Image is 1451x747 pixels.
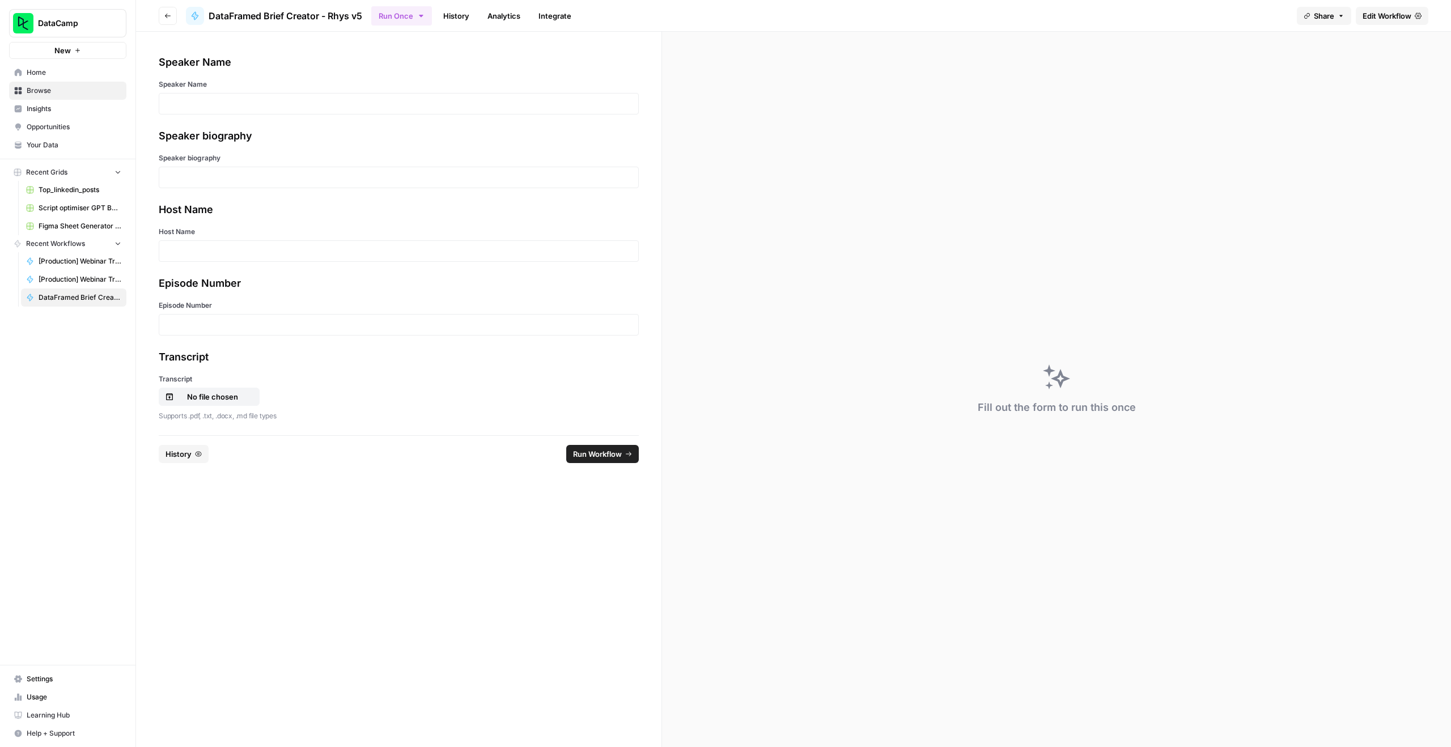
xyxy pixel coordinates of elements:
[39,221,121,231] span: Figma Sheet Generator for Social
[1297,7,1351,25] button: Share
[27,692,121,702] span: Usage
[532,7,578,25] a: Integrate
[159,349,639,365] div: Transcript
[27,728,121,738] span: Help + Support
[9,136,126,154] a: Your Data
[166,448,192,460] span: History
[1356,7,1428,25] a: Edit Workflow
[26,239,85,249] span: Recent Workflows
[159,79,639,90] label: Speaker Name
[9,235,126,252] button: Recent Workflows
[573,448,622,460] span: Run Workflow
[27,710,121,720] span: Learning Hub
[159,54,639,70] div: Speaker Name
[159,410,639,422] p: Supports .pdf, .txt, .docx, .md file types
[38,18,107,29] span: DataCamp
[186,7,362,25] a: DataFramed Brief Creator - Rhys v5
[27,67,121,78] span: Home
[159,153,639,163] label: Speaker biography
[39,292,121,303] span: DataFramed Brief Creator - Rhys v5
[27,104,121,114] span: Insights
[9,9,126,37] button: Workspace: DataCamp
[9,63,126,82] a: Home
[1363,10,1411,22] span: Edit Workflow
[9,164,126,181] button: Recent Grids
[159,300,639,311] label: Episode Number
[39,203,121,213] span: Script optimiser GPT Build V2 Grid
[566,445,639,463] button: Run Workflow
[27,140,121,150] span: Your Data
[39,185,121,195] span: Top_linkedin_posts
[27,86,121,96] span: Browse
[9,118,126,136] a: Opportunities
[21,217,126,235] a: Figma Sheet Generator for Social
[978,400,1136,415] div: Fill out the form to run this once
[176,391,249,402] p: No file chosen
[159,227,639,237] label: Host Name
[21,199,126,217] a: Script optimiser GPT Build V2 Grid
[159,128,639,144] div: Speaker biography
[159,275,639,291] div: Episode Number
[13,13,33,33] img: DataCamp Logo
[39,256,121,266] span: [Production] Webinar Transcription and Summary ([PERSON_NAME])
[54,45,71,56] span: New
[9,706,126,724] a: Learning Hub
[371,6,432,26] button: Run Once
[159,445,209,463] button: History
[21,181,126,199] a: Top_linkedin_posts
[481,7,527,25] a: Analytics
[159,202,639,218] div: Host Name
[159,374,639,384] label: Transcript
[9,724,126,742] button: Help + Support
[21,288,126,307] a: DataFramed Brief Creator - Rhys v5
[21,252,126,270] a: [Production] Webinar Transcription and Summary ([PERSON_NAME])
[27,122,121,132] span: Opportunities
[209,9,362,23] span: DataFramed Brief Creator - Rhys v5
[436,7,476,25] a: History
[27,674,121,684] span: Settings
[9,42,126,59] button: New
[9,82,126,100] a: Browse
[26,167,67,177] span: Recent Grids
[21,270,126,288] a: [Production] Webinar Transcription and Summary for the
[9,688,126,706] a: Usage
[39,274,121,285] span: [Production] Webinar Transcription and Summary for the
[9,100,126,118] a: Insights
[9,670,126,688] a: Settings
[159,388,260,406] button: No file chosen
[1314,10,1334,22] span: Share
